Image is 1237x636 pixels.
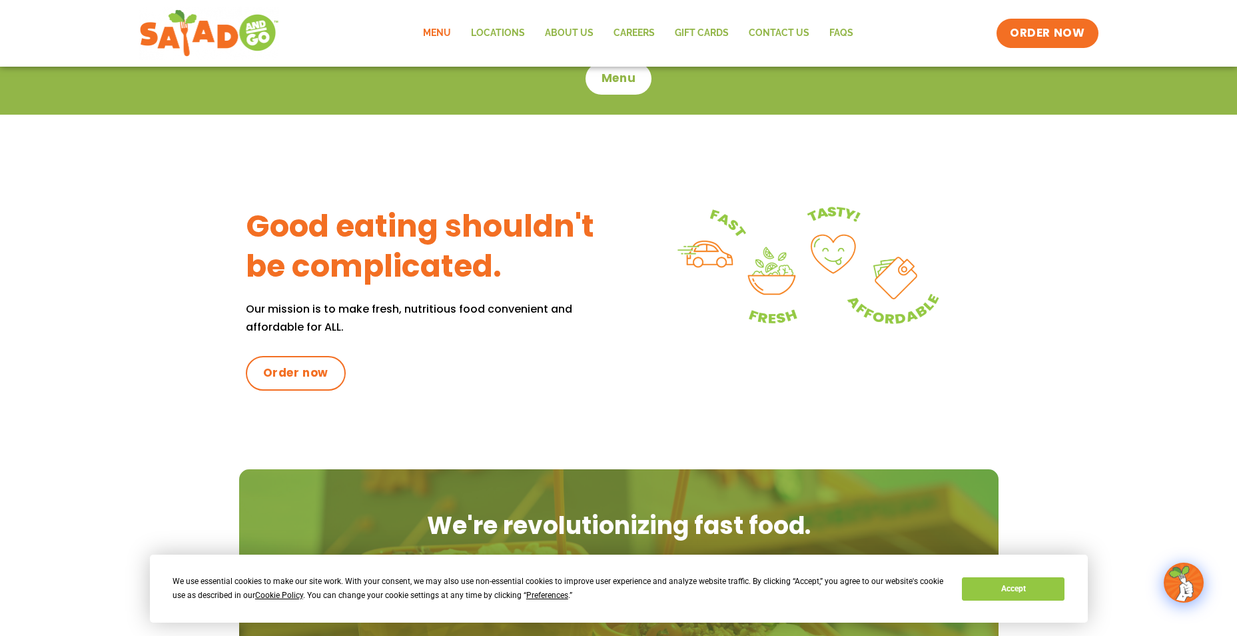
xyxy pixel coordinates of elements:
[263,365,328,381] span: Order now
[739,18,819,49] a: Contact Us
[252,509,985,543] h2: We're revolutionizing fast food.
[819,18,863,49] a: FAQs
[586,63,651,95] a: Menu
[139,7,280,60] img: new-SAG-logo-768×292
[173,575,946,603] div: We use essential cookies to make our site work. With your consent, we may also use non-essential ...
[665,18,739,49] a: GIFT CARDS
[246,356,346,391] a: Order now
[962,577,1064,601] button: Accept
[1010,25,1084,41] span: ORDER NOW
[997,19,1098,48] a: ORDER NOW
[150,555,1088,623] div: Cookie Consent Prompt
[413,18,461,49] a: Menu
[602,71,635,87] span: Menu
[535,18,604,49] a: About Us
[246,300,619,336] p: Our mission is to make fresh, nutritious food convenient and affordable for ALL.
[604,18,665,49] a: Careers
[413,18,863,49] nav: Menu
[255,591,303,600] span: Cookie Policy
[1165,564,1202,601] img: wpChatIcon
[246,207,619,287] h3: Good eating shouldn't be complicated.
[461,18,535,49] a: Locations
[526,591,568,600] span: Preferences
